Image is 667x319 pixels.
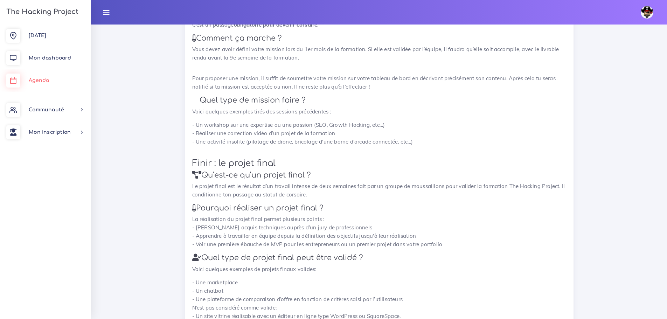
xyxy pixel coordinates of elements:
[192,45,566,62] p: Vous devez avoir défini votre mission lors du 1er mois de la formation. Si elle est validée par l...
[192,171,566,180] h3: Qu’est-ce qu’un projet final ?
[192,34,566,43] h3: Comment ça marche ?
[192,265,566,273] p: Voici quelques exemples de projets finaux valides:
[29,107,64,112] span: Communauté
[29,130,71,135] span: Mon inscription
[234,21,318,28] b: obligatoire pour devenir corsaire
[192,151,566,168] h2: Finir : le projet final
[29,78,49,83] span: Agenda
[192,182,566,199] p: Le projet final est le résultat d’un travail intense de deux semaines fait par un groupe de mouss...
[192,96,566,105] h3: Quel type de mission faire ?
[29,33,46,38] span: [DATE]
[4,8,78,16] h3: The Hacking Project
[192,108,566,116] p: Voici quelques exemples tirés des sessions précédentes :
[192,67,566,91] p: Pour proposer une mission, il suffit de soumettre votre mission sur votre tableau de bord en décr...
[192,121,566,146] p: - Un workshop sur une expertise ou une passion (SEO, Growth Hacking, etc…) - Réaliser une correct...
[192,204,566,213] h3: Pourquoi réaliser un projet final ?
[192,215,566,249] p: La réalisation du projet final permet plusieurs points : - [PERSON_NAME] acquis techniques auprès...
[192,254,566,262] h3: Quel type de projet final peut être validé ?
[29,55,71,61] span: Mon dashboard
[641,6,653,19] img: avatar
